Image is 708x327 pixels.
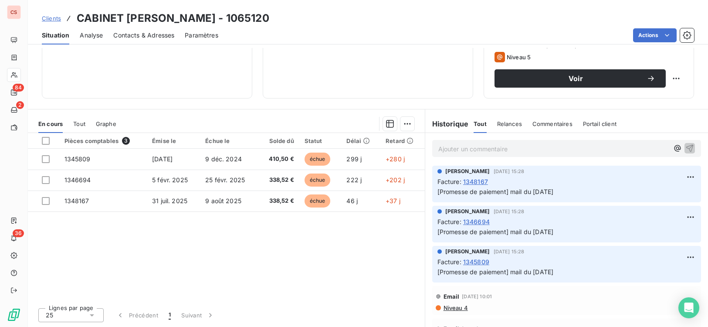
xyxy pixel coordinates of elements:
span: échue [305,153,331,166]
h6: Historique [425,119,469,129]
span: 1 [169,311,171,320]
span: +202 j [386,176,405,184]
span: 222 j [346,176,362,184]
span: 25 févr. 2025 [205,176,245,184]
span: [Promesse de paiement] mail du [DATE] [437,188,554,195]
span: Niveau 4 [443,304,468,311]
span: Clients [42,15,61,22]
span: [DATE] 15:28 [494,169,525,174]
button: Suivant [176,306,220,324]
span: [PERSON_NAME] [445,208,490,215]
span: 46 j [346,197,358,204]
span: [PERSON_NAME] [445,167,490,175]
span: [DATE] 10:01 [462,294,492,299]
span: 84 [13,84,24,92]
span: 299 j [346,155,362,163]
a: Clients [42,14,61,23]
span: Portail client [583,120,617,127]
span: Contacts & Adresses [113,31,174,40]
div: Open Intercom Messenger [678,297,699,318]
span: échue [305,194,331,208]
span: 36 [13,229,24,237]
span: +37 j [386,197,400,204]
span: 1346694 [463,217,490,226]
span: Graphe [96,120,116,127]
span: [DATE] 15:28 [494,249,525,254]
span: Email [444,293,460,300]
span: Tout [474,120,487,127]
span: En cours [38,120,63,127]
span: Analyse [80,31,103,40]
div: Délai [346,137,375,144]
span: 410,50 € [263,155,294,163]
span: 9 août 2025 [205,197,241,204]
div: Échue le [205,137,253,144]
span: Paramètres [185,31,218,40]
button: Voir [495,69,666,88]
img: Logo LeanPay [7,308,21,322]
span: 338,52 € [263,197,294,205]
span: Relances [497,120,522,127]
span: Facture : [437,177,461,186]
span: +280 j [386,155,405,163]
span: échue [305,174,331,187]
div: Retard [386,137,420,144]
span: Situation [42,31,69,40]
button: 1 [163,306,176,324]
span: 1348167 [64,197,89,204]
span: [Promesse de paiement] mail du [DATE] [437,268,554,276]
button: Précédent [111,306,163,324]
span: 3 [122,137,130,145]
span: 9 déc. 2024 [205,155,242,163]
span: 5 févr. 2025 [152,176,188,184]
span: [PERSON_NAME] [445,248,490,255]
span: Facture : [437,257,461,266]
span: 31 juil. 2025 [152,197,187,204]
span: 1348167 [463,177,488,186]
span: 2 [16,101,24,109]
div: CS [7,5,21,19]
div: Solde dû [263,137,294,144]
span: 1346694 [64,176,91,184]
span: 1345809 [463,257,489,266]
span: Commentaires [532,120,572,127]
div: Émise le [152,137,195,144]
span: Facture : [437,217,461,226]
span: 338,52 € [263,176,294,184]
span: Tout [73,120,85,127]
span: Voir [505,75,647,82]
h3: CABINET [PERSON_NAME] - 1065120 [77,10,269,26]
button: Actions [633,28,677,42]
span: Niveau 5 [507,54,531,61]
div: Pièces comptables [64,137,142,145]
span: [DATE] 15:28 [494,209,525,214]
span: 25 [46,311,53,320]
span: [Promesse de paiement] mail du [DATE] [437,228,554,235]
span: [DATE] [152,155,173,163]
div: Statut [305,137,336,144]
span: 1345809 [64,155,91,163]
